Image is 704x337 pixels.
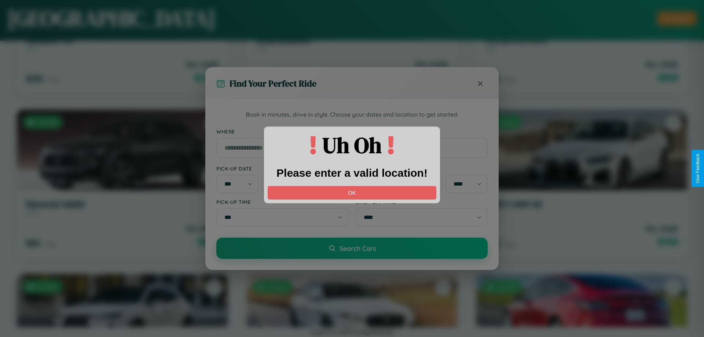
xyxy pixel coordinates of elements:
[340,244,376,252] span: Search Cars
[356,199,488,205] label: Drop-off Time
[216,110,488,120] p: Book in minutes, drive in style. Choose your dates and location to get started.
[230,77,316,89] h3: Find Your Perfect Ride
[216,128,488,135] label: Where
[216,165,348,172] label: Pick-up Date
[216,199,348,205] label: Pick-up Time
[356,165,488,172] label: Drop-off Date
